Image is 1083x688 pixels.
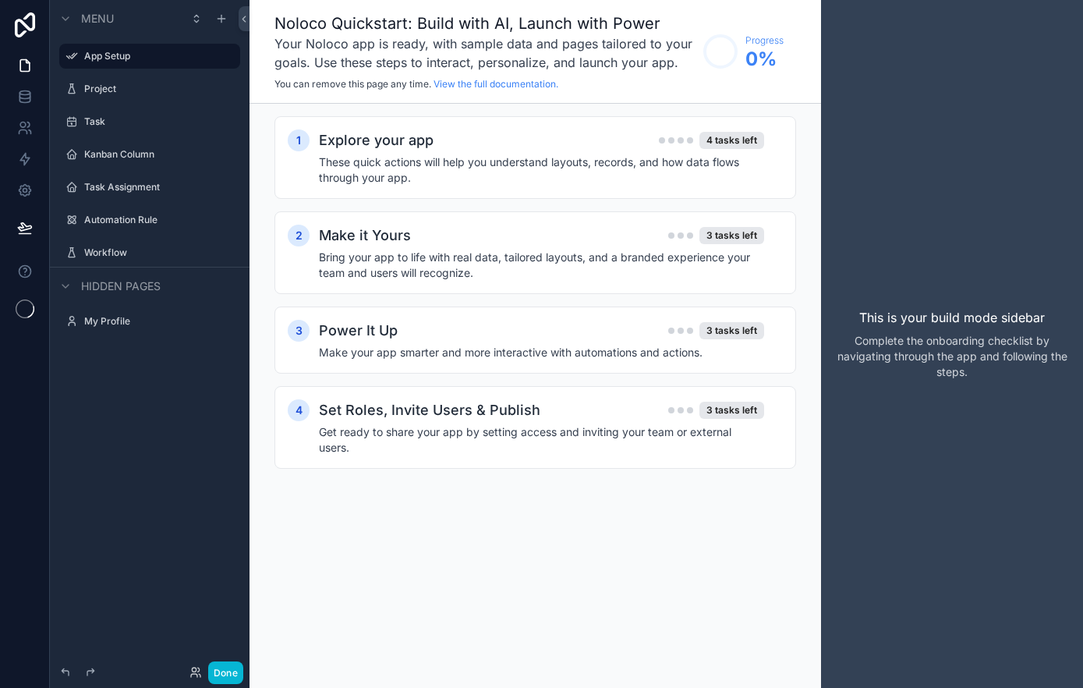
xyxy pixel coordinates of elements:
h2: Make it Yours [319,225,411,246]
div: 4 tasks left [699,132,764,149]
div: 3 [288,320,310,342]
h2: Set Roles, Invite Users & Publish [319,399,540,421]
label: Task Assignment [84,181,237,193]
h4: Make your app smarter and more interactive with automations and actions. [319,345,764,360]
div: 3 tasks left [699,322,764,339]
label: My Profile [84,315,237,328]
span: Progress [745,34,784,47]
span: 0 % [745,47,784,72]
h4: Get ready to share your app by setting access and inviting your team or external users. [319,424,764,456]
div: 3 tasks left [699,227,764,244]
h1: Noloco Quickstart: Build with AI, Launch with Power [274,12,695,34]
h2: Explore your app [319,129,434,151]
span: Hidden pages [81,278,161,294]
p: This is your build mode sidebar [859,308,1045,327]
label: Workflow [84,246,237,259]
div: 3 tasks left [699,402,764,419]
h4: These quick actions will help you understand layouts, records, and how data flows through your app. [319,154,764,186]
div: 2 [288,225,310,246]
a: View the full documentation. [434,78,558,90]
p: Complete the onboarding checklist by navigating through the app and following the steps. [833,333,1071,380]
button: Done [208,661,243,684]
h4: Bring your app to life with real data, tailored layouts, and a branded experience your team and u... [319,250,764,281]
label: Project [84,83,237,95]
label: Kanban Column [84,148,237,161]
h2: Power It Up [319,320,398,342]
span: Menu [81,11,114,27]
div: scrollable content [250,104,821,512]
div: 1 [288,129,310,151]
label: Task [84,115,237,128]
label: Automation Rule [84,214,237,226]
h3: Your Noloco app is ready, with sample data and pages tailored to your goals. Use these steps to i... [274,34,695,72]
div: 4 [288,399,310,421]
label: App Setup [84,50,231,62]
span: You can remove this page any time. [274,78,431,90]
